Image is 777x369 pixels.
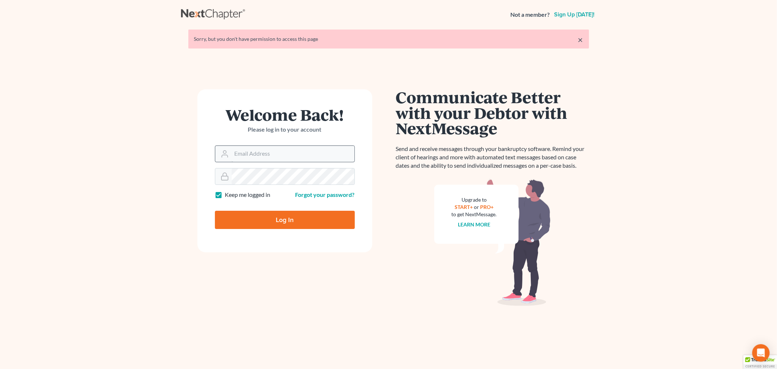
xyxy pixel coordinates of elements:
[295,191,355,198] a: Forgot your password?
[215,107,355,123] h1: Welcome Back!
[396,89,589,136] h1: Communicate Better with your Debtor with NextMessage
[225,191,271,199] label: Keep me logged in
[474,204,479,210] span: or
[480,204,494,210] a: PRO+
[194,35,583,43] div: Sorry, but you don't have permission to access this page
[396,145,589,170] p: Send and receive messages through your bankruptcy software. Remind your client of hearings and mo...
[434,179,551,306] img: nextmessage_bg-59042aed3d76b12b5cd301f8e5b87938c9018125f34e5fa2b7a6b67550977c72.svg
[511,11,550,19] strong: Not a member?
[578,35,583,44] a: ×
[452,196,497,203] div: Upgrade to
[752,344,770,362] div: Open Intercom Messenger
[452,211,497,218] div: to get NextMessage.
[455,204,473,210] a: START+
[215,125,355,134] p: Please log in to your account
[553,12,596,18] a: Sign up [DATE]!
[743,355,777,369] div: TrustedSite Certified
[215,211,355,229] input: Log In
[458,221,490,228] a: Learn more
[232,146,354,162] input: Email Address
